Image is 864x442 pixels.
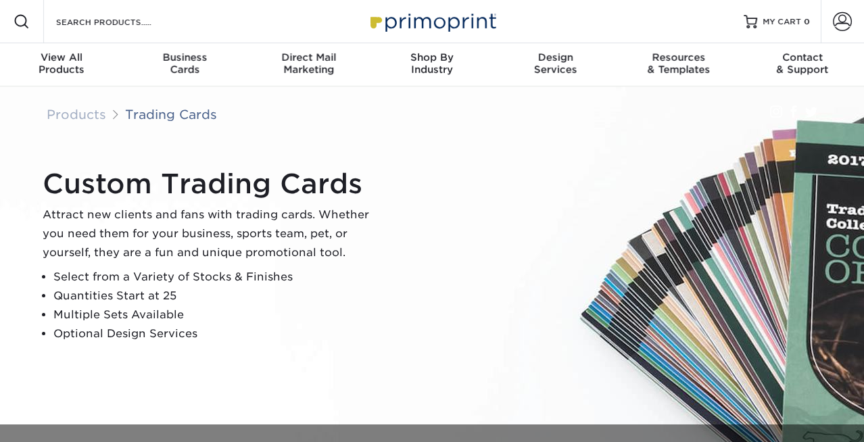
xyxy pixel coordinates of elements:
div: Marketing [247,51,370,76]
a: Contact& Support [740,43,864,87]
input: SEARCH PRODUCTS..... [55,14,187,30]
span: 0 [804,17,810,26]
li: Select from a Variety of Stocks & Finishes [53,268,381,287]
span: Direct Mail [247,51,370,64]
a: Shop ByIndustry [370,43,494,87]
a: Trading Cards [125,107,217,122]
a: Resources& Templates [617,43,741,87]
h1: Custom Trading Cards [43,168,381,200]
li: Quantities Start at 25 [53,287,381,305]
a: DesignServices [494,43,617,87]
span: Shop By [370,51,494,64]
span: Contact [740,51,864,64]
div: & Support [740,51,864,76]
a: Products [47,107,106,122]
a: BusinessCards [124,43,247,87]
div: Services [494,51,617,76]
div: Cards [124,51,247,76]
span: MY CART [763,16,801,28]
p: Attract new clients and fans with trading cards. Whether you need them for your business, sports ... [43,205,381,262]
li: Multiple Sets Available [53,305,381,324]
span: Design [494,51,617,64]
span: Business [124,51,247,64]
a: Direct MailMarketing [247,43,370,87]
div: Industry [370,51,494,76]
li: Optional Design Services [53,324,381,343]
span: Resources [617,51,741,64]
div: & Templates [617,51,741,76]
img: Primoprint [364,7,500,36]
